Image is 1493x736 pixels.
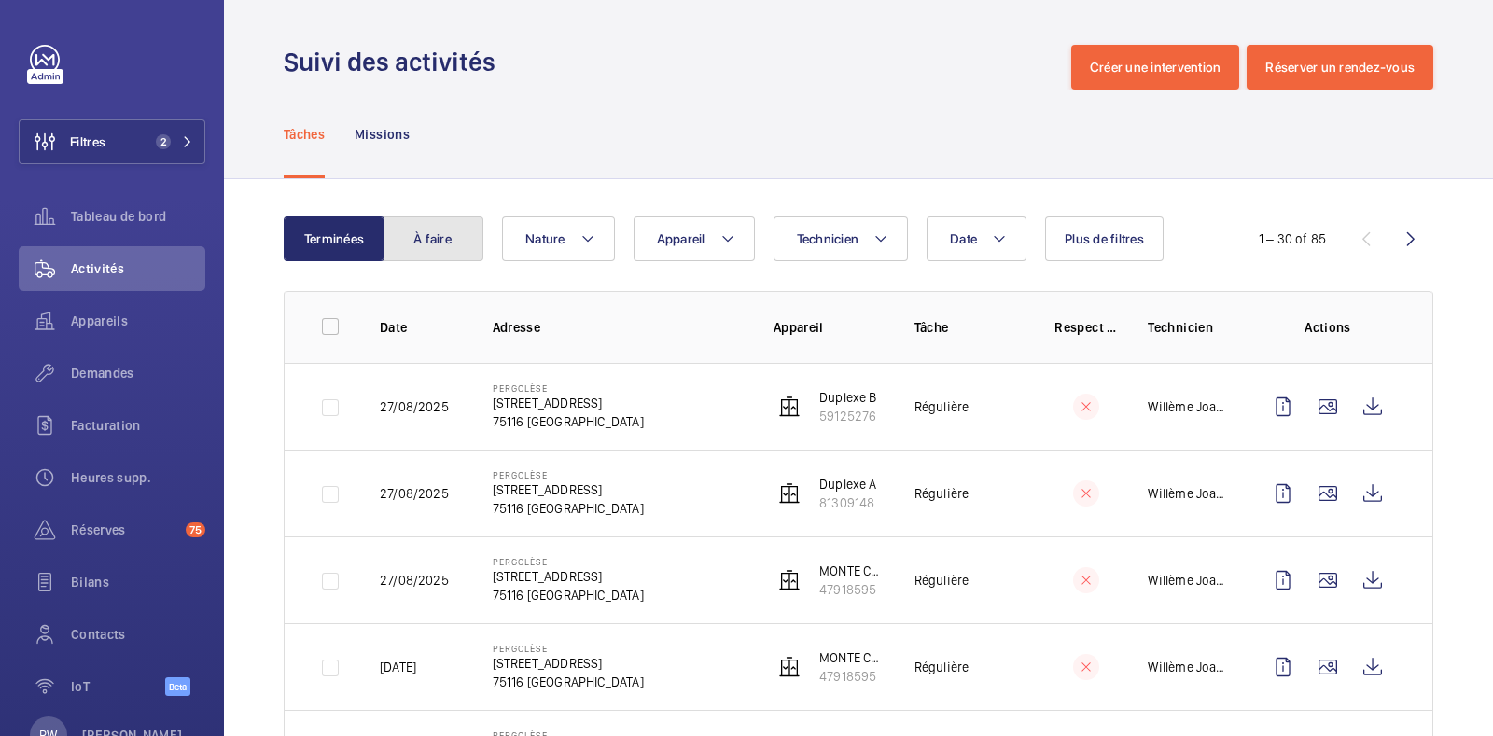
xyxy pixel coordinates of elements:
[819,562,885,580] p: MONTE CHARGE
[493,643,644,654] p: Pergolèse
[819,493,877,512] p: 81309148
[493,567,644,586] p: [STREET_ADDRESS]
[914,571,970,590] p: Régulière
[778,482,801,505] img: elevator.svg
[819,407,877,425] p: 59125276
[914,484,970,503] p: Régulière
[493,394,644,412] p: [STREET_ADDRESS]
[493,654,644,673] p: [STREET_ADDRESS]
[819,475,877,493] p: Duplexe A
[657,231,705,246] span: Appareil
[493,499,644,518] p: 75116 [GEOGRAPHIC_DATA]
[525,231,565,246] span: Nature
[165,677,190,696] span: Beta
[71,312,205,330] span: Appareils
[819,667,885,686] p: 47918595
[774,318,885,337] p: Appareil
[493,480,644,499] p: [STREET_ADDRESS]
[1065,231,1144,246] span: Plus de filtres
[927,216,1026,261] button: Date
[383,216,483,261] button: À faire
[186,522,205,537] span: 75
[156,134,171,149] span: 2
[950,231,977,246] span: Date
[380,397,449,416] p: 27/08/2025
[1261,318,1395,337] p: Actions
[71,573,205,591] span: Bilans
[914,397,970,416] p: Régulière
[778,656,801,678] img: elevator.svg
[1148,484,1231,503] p: Willème Joassaint
[70,132,105,151] span: Filtres
[493,318,744,337] p: Adresse
[778,569,801,591] img: elevator.svg
[19,119,205,164] button: Filtres2
[1045,216,1164,261] button: Plus de filtres
[1071,45,1240,90] button: Créer une intervention
[819,388,877,407] p: Duplexe B
[71,207,205,226] span: Tableau de bord
[71,259,205,278] span: Activités
[71,468,205,487] span: Heures supp.
[284,125,325,144] p: Tâches
[380,658,416,676] p: [DATE]
[502,216,615,261] button: Nature
[355,125,410,144] p: Missions
[493,382,644,394] p: Pergolèse
[1054,318,1118,337] p: Respect délai
[493,412,644,431] p: 75116 [GEOGRAPHIC_DATA]
[493,586,644,604] p: 75116 [GEOGRAPHIC_DATA]
[634,216,755,261] button: Appareil
[914,658,970,676] p: Régulière
[1148,658,1231,676] p: Willème Joassaint
[380,571,449,590] p: 27/08/2025
[797,231,859,246] span: Technicien
[778,396,801,418] img: elevator.svg
[1148,571,1231,590] p: Willème Joassaint
[71,416,205,435] span: Facturation
[1148,397,1231,416] p: Willème Joassaint
[1247,45,1433,90] button: Réserver un rendez-vous
[493,673,644,691] p: 75116 [GEOGRAPHIC_DATA]
[380,484,449,503] p: 27/08/2025
[493,556,644,567] p: Pergolèse
[1148,318,1231,337] p: Technicien
[914,318,1026,337] p: Tâche
[819,648,885,667] p: MONTE CHARGE
[380,318,463,337] p: Date
[284,45,507,79] h1: Suivi des activités
[1259,229,1326,248] div: 1 – 30 of 85
[71,677,165,696] span: IoT
[71,521,178,539] span: Réserves
[774,216,909,261] button: Technicien
[819,580,885,599] p: 47918595
[493,469,644,480] p: Pergolèse
[284,216,384,261] button: Terminées
[71,625,205,644] span: Contacts
[71,364,205,382] span: Demandes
